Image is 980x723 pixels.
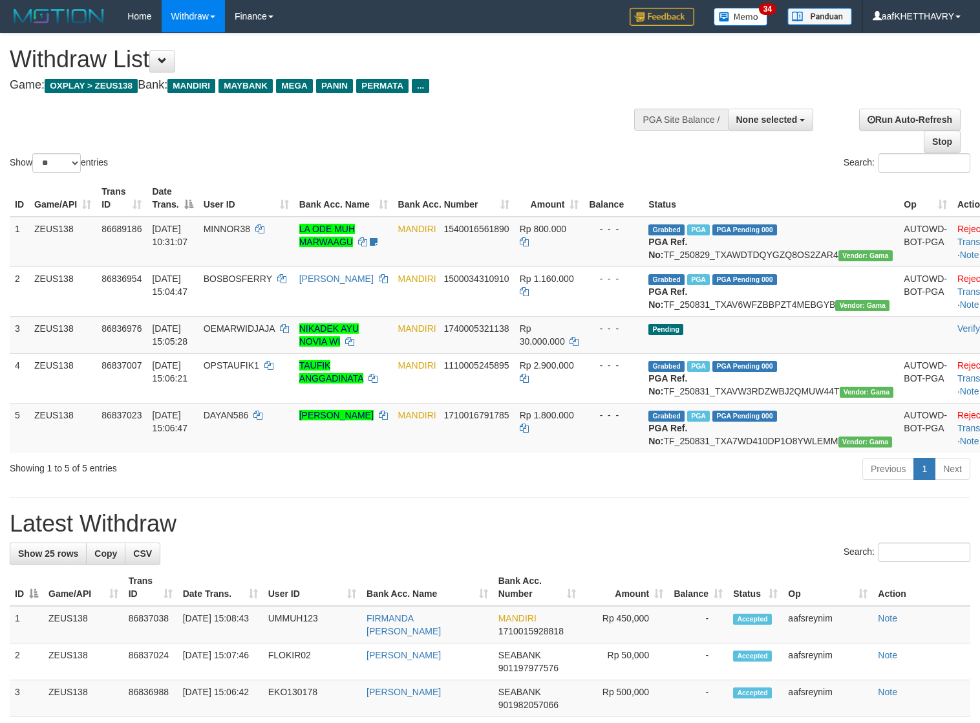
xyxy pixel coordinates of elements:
[759,3,776,15] span: 34
[152,410,187,433] span: [DATE] 15:06:47
[398,274,436,284] span: MANDIRI
[32,153,81,173] select: Showentries
[398,360,436,371] span: MANDIRI
[10,217,29,267] td: 1
[10,47,641,72] h1: Withdraw List
[957,323,980,334] a: Verify
[218,79,273,93] span: MAYBANK
[924,131,961,153] a: Stop
[10,403,29,453] td: 5
[899,266,952,316] td: AUTOWD-BOT-PGA
[152,360,187,383] span: [DATE] 15:06:21
[581,606,668,643] td: Rp 450,000
[443,224,509,234] span: Copy 1540016561890 to clipboard
[589,409,638,422] div: - - -
[899,180,952,217] th: Op: activate to sort column ascending
[493,569,582,606] th: Bank Acc. Number: activate to sort column ascending
[101,224,142,234] span: 86689186
[263,569,361,606] th: User ID: activate to sort column ascending
[913,458,935,480] a: 1
[630,8,694,26] img: Feedback.jpg
[899,217,952,267] td: AUTOWD-BOT-PGA
[204,224,250,234] span: MINNOR38
[147,180,198,217] th: Date Trans.: activate to sort column descending
[787,8,852,25] img: panduan.png
[43,680,123,717] td: ZEUS138
[648,324,683,335] span: Pending
[10,643,43,680] td: 2
[520,224,566,234] span: Rp 800.000
[10,316,29,353] td: 3
[844,543,970,562] label: Search:
[687,411,710,422] span: Marked by aafsreyleap
[899,403,952,453] td: AUTOWD-BOT-PGA
[299,360,363,383] a: TAUFIK ANGGADINATA
[498,650,541,660] span: SEABANK
[838,437,893,448] span: Vendor URL: https://trx31.1velocity.biz
[10,569,43,606] th: ID: activate to sort column descending
[10,353,29,403] td: 4
[878,687,897,697] a: Note
[367,650,441,660] a: [PERSON_NAME]
[443,323,509,334] span: Copy 1740005321138 to clipboard
[299,274,374,284] a: [PERSON_NAME]
[18,548,78,559] span: Show 25 rows
[152,274,187,297] span: [DATE] 15:04:47
[520,274,574,284] span: Rp 1.160.000
[101,323,142,334] span: 86836976
[123,569,178,606] th: Trans ID: activate to sort column ascending
[859,109,961,131] a: Run Auto-Refresh
[10,266,29,316] td: 2
[299,224,355,247] a: LA ODE MUH MARWAAGU
[873,569,970,606] th: Action
[86,543,125,565] a: Copy
[29,403,96,453] td: ZEUS138
[263,606,361,643] td: UMMUH123
[736,114,798,125] span: None selected
[204,323,275,334] span: OEMARWIDJAJA
[515,180,584,217] th: Amount: activate to sort column ascending
[783,569,873,606] th: Op: activate to sort column ascending
[398,410,436,420] span: MANDIRI
[643,266,899,316] td: TF_250831_TXAV6WFZBBPZT4MEBGYB
[94,548,117,559] span: Copy
[878,613,897,623] a: Note
[648,274,685,285] span: Grabbed
[178,643,263,680] td: [DATE] 15:07:46
[733,614,772,625] span: Accepted
[10,606,43,643] td: 1
[178,606,263,643] td: [DATE] 15:08:43
[712,274,777,285] span: PGA Pending
[844,153,970,173] label: Search:
[648,411,685,422] span: Grabbed
[960,299,979,310] a: Note
[10,180,29,217] th: ID
[29,180,96,217] th: Game/API: activate to sort column ascending
[520,323,565,347] span: Rp 30.000.000
[589,359,638,372] div: - - -
[520,360,574,371] span: Rp 2.900.000
[10,153,108,173] label: Show entries
[783,643,873,680] td: aafsreynim
[687,224,710,235] span: Marked by aafkaynarin
[643,353,899,403] td: TF_250831_TXAVW3RDZWBJ2QMUW44T
[712,411,777,422] span: PGA Pending
[935,458,970,480] a: Next
[198,180,294,217] th: User ID: activate to sort column ascending
[960,250,979,260] a: Note
[10,457,399,475] div: Showing 1 to 5 of 5 entries
[960,386,979,396] a: Note
[899,353,952,403] td: AUTOWD-BOT-PGA
[733,687,772,698] span: Accepted
[299,410,374,420] a: [PERSON_NAME]
[648,286,687,310] b: PGA Ref. No:
[10,6,108,26] img: MOTION_logo.png
[125,543,160,565] a: CSV
[960,436,979,446] a: Note
[687,274,710,285] span: Marked by aafsreyleap
[712,361,777,372] span: PGA Pending
[443,274,509,284] span: Copy 1500034310910 to clipboard
[29,217,96,267] td: ZEUS138
[10,680,43,717] td: 3
[498,663,559,673] span: Copy 901197977576 to clipboard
